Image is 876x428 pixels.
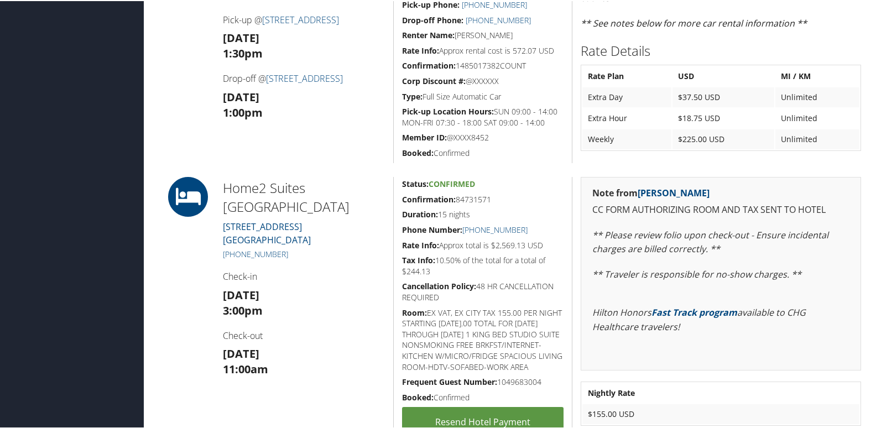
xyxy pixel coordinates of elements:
td: $225.00 USD [672,128,774,148]
th: Rate Plan [582,65,671,85]
strong: Cancellation Policy: [402,280,476,290]
h5: @XXXXXX [402,75,564,86]
td: $18.75 USD [672,107,774,127]
strong: Member ID: [402,131,447,142]
h5: 10.50% of the total for a total of $244.13 [402,254,564,275]
strong: Renter Name: [402,29,455,39]
strong: Phone Number: [402,223,462,234]
h4: Check-out [223,328,385,341]
a: [PERSON_NAME] [638,186,710,198]
strong: 11:00am [223,361,268,375]
h5: Confirmed [402,391,564,402]
h5: [PERSON_NAME] [402,29,564,40]
a: [PHONE_NUMBER] [466,14,531,24]
th: MI / KM [775,65,859,85]
strong: 1:00pm [223,104,263,119]
h5: 48 HR CANCELLATION REQUIRED [402,280,564,301]
h5: EX VAT, EX CITY TAX 155.00 PER NIGHT STARTING [DATE].00 TOTAL FOR [DATE] THROUGH [DATE] 1 KING BE... [402,306,564,372]
span: Confirmed [429,178,475,188]
a: [STREET_ADDRESS][GEOGRAPHIC_DATA] [223,220,311,245]
strong: Tax Info: [402,254,435,264]
h5: Full Size Automatic Car [402,90,564,101]
em: ** Traveler is responsible for no-show charges. ** [592,267,801,279]
em: ** Please review folio upon check-out - Ensure incidental charges are billed correctly. ** [592,228,828,254]
h5: Approx rental cost is 572.07 USD [402,44,564,55]
h4: Drop-off @ [223,71,385,83]
h5: @XXXX8452 [402,131,564,142]
strong: Drop-off Phone: [402,14,463,24]
strong: Rate Info: [402,44,439,55]
h5: 15 nights [402,208,564,219]
a: [STREET_ADDRESS] [262,13,339,25]
strong: Duration: [402,208,438,218]
strong: [DATE] [223,88,259,103]
strong: Room: [402,306,427,317]
a: [PHONE_NUMBER] [223,248,288,258]
a: [PHONE_NUMBER] [462,223,528,234]
strong: 1:30pm [223,45,263,60]
h4: Check-in [223,269,385,281]
h5: Approx total is $2,569.13 USD [402,239,564,250]
strong: [DATE] [223,29,259,44]
h4: Pick-up @ [223,13,385,25]
strong: Frequent Guest Number: [402,375,497,386]
a: Fast Track program [651,305,737,317]
h2: Rate Details [581,40,861,59]
td: Unlimited [775,86,859,106]
strong: 3:00pm [223,302,263,317]
h5: 1485017382COUNT [402,59,564,70]
strong: Booked: [402,391,434,401]
th: USD [672,65,774,85]
strong: Corp Discount #: [402,75,466,85]
td: $37.50 USD [672,86,774,106]
strong: Confirmation: [402,59,456,70]
h2: Home2 Suites [GEOGRAPHIC_DATA] [223,178,385,215]
strong: Rate Info: [402,239,439,249]
td: $155.00 USD [582,403,859,423]
strong: Confirmation: [402,193,456,203]
strong: [DATE] [223,286,259,301]
h5: 1049683004 [402,375,564,387]
strong: Booked: [402,147,434,157]
td: Weekly [582,128,671,148]
em: ** See notes below for more car rental information ** [581,16,807,28]
h5: SUN 09:00 - 14:00 MON-FRI 07:30 - 18:00 SAT 09:00 - 14:00 [402,105,564,127]
td: Extra Hour [582,107,671,127]
strong: Pick-up Location Hours: [402,105,494,116]
strong: [DATE] [223,345,259,360]
strong: Note from [592,186,710,198]
em: Hilton Honors available to CHG Healthcare travelers! [592,305,806,332]
strong: Type: [402,90,423,101]
h5: Confirmed [402,147,564,158]
td: Unlimited [775,107,859,127]
p: CC FORM AUTHORIZING ROOM AND TAX SENT TO HOTEL [592,202,849,216]
h5: 84731571 [402,193,564,204]
td: Unlimited [775,128,859,148]
th: Nightly Rate [582,382,859,402]
strong: Status: [402,178,429,188]
a: [STREET_ADDRESS] [266,71,343,83]
td: Extra Day [582,86,671,106]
